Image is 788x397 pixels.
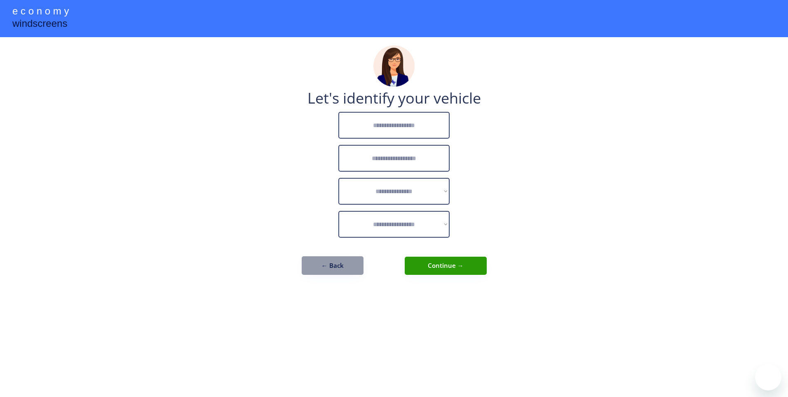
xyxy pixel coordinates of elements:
div: e c o n o m y [12,4,69,20]
button: ← Back [302,256,364,275]
iframe: Button to launch messaging window [755,364,781,390]
button: Continue → [405,257,487,275]
div: windscreens [12,17,67,33]
div: Let's identify your vehicle [307,91,481,106]
img: madeline.png [373,45,415,87]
